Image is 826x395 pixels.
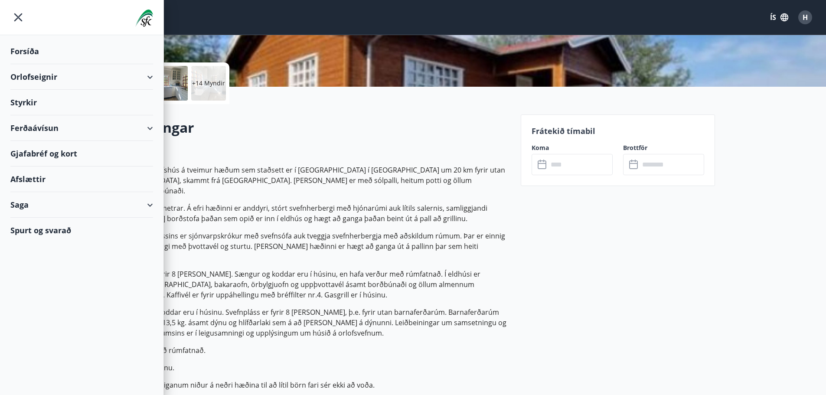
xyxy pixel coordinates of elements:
[10,90,153,115] div: Styrkir
[111,380,510,390] p: Hlið er á hringstiganum niður á neðri hæðina til að lítil börn fari sér ekki að voða.
[135,10,153,27] img: union_logo
[10,192,153,218] div: Saga
[10,166,153,192] div: Afslættir
[10,64,153,90] div: Orlofseignir
[10,115,153,141] div: Ferðaávísun
[192,79,225,88] p: +14 Myndir
[10,39,153,64] div: Forsíða
[111,231,510,262] p: Á neðri hæð hússins er sjónvarpskrókur með svefnsófa auk tveggja svefnherbergja með aðskildum rúm...
[111,269,510,300] p: Svefnpláss er fyrir 8 [PERSON_NAME]. Sængur og koddar eru í húsinu, en hafa verður með rúmfatnað....
[532,125,704,137] p: Frátekið tímabil
[623,144,704,152] label: Brottför
[795,7,816,28] button: H
[111,118,510,137] h2: Upplýsingar
[111,307,510,338] p: 10 sængur og koddar eru í húsinu. Svefnpláss er fyrir 8 [PERSON_NAME], þ.e. fyrir utan barnaferða...
[111,147,510,158] p: Birkihlíð
[10,141,153,166] div: Gjafabréf og kort
[765,10,793,25] button: ÍS
[10,10,26,25] button: menu
[111,165,510,196] p: Birkihlíð er orlofshús á tveimur hæðum sem staðsett er í [GEOGRAPHIC_DATA] í [GEOGRAPHIC_DATA] um...
[803,13,808,22] span: H
[10,218,153,243] div: Spurt og svarað
[532,144,613,152] label: Koma
[111,203,510,224] p: Húsið 116,6 fermetrar. Á efri hæðinni er anddyri, stórt svefnherbergi með hjónarúmi auk lítils sa...
[111,345,510,356] p: Hafa verður með rúmfatnað.
[111,362,510,373] p: Gasgrill er í húsinu.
